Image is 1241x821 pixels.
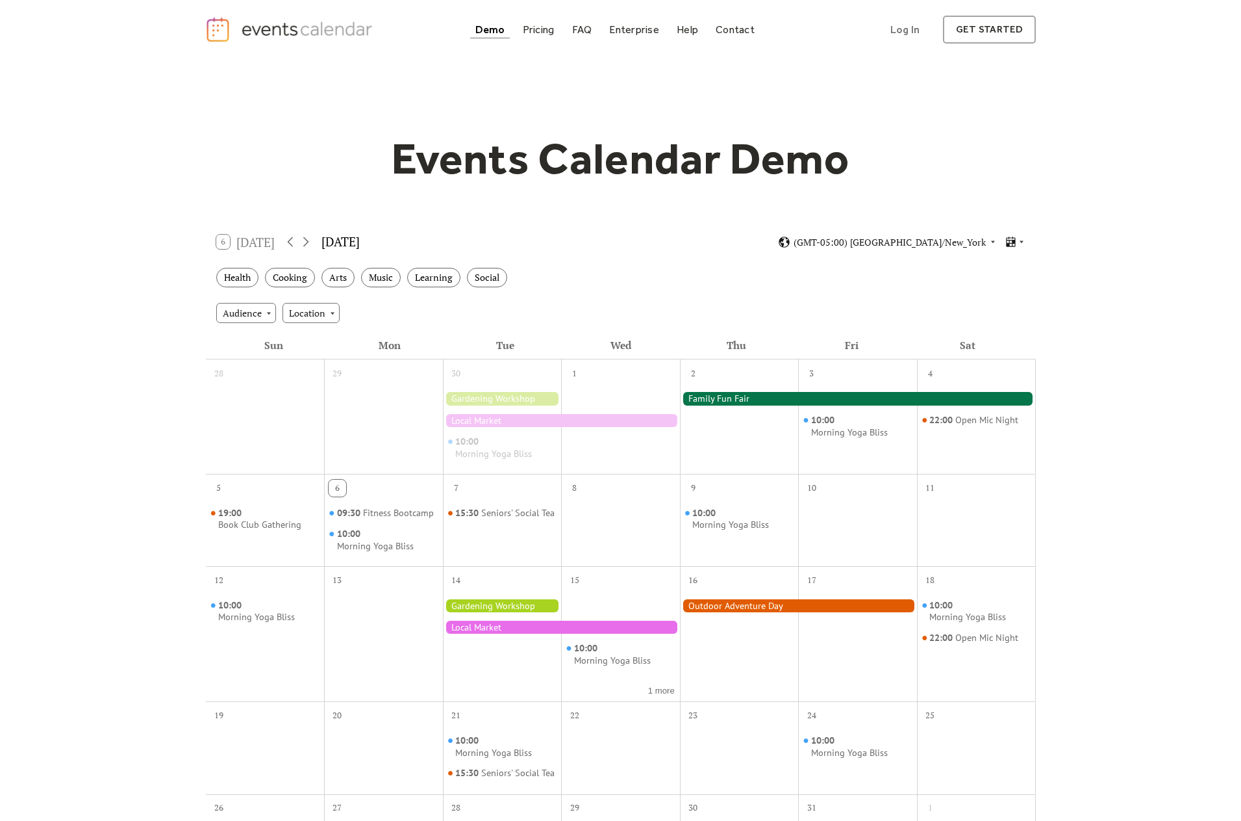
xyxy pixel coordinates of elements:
[518,21,560,38] a: Pricing
[567,21,597,38] a: FAQ
[523,26,555,33] div: Pricing
[943,16,1036,44] a: get started
[371,132,870,185] h1: Events Calendar Demo
[470,21,510,38] a: Demo
[716,26,755,33] div: Contact
[604,21,664,38] a: Enterprise
[710,21,760,38] a: Contact
[677,26,698,33] div: Help
[877,16,933,44] a: Log In
[475,26,505,33] div: Demo
[609,26,658,33] div: Enterprise
[205,16,377,43] a: home
[572,26,592,33] div: FAQ
[671,21,703,38] a: Help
